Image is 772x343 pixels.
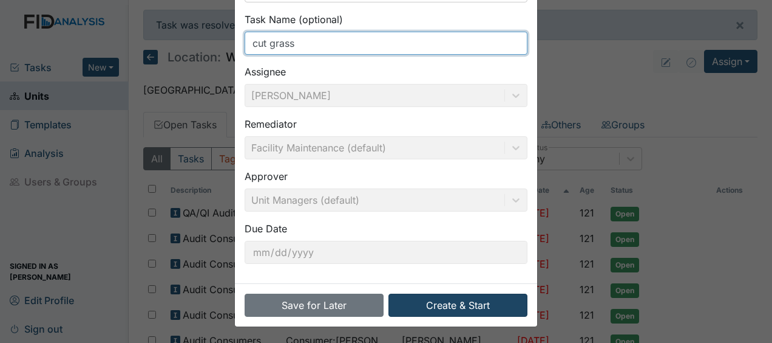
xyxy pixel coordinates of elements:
[245,221,287,236] label: Due Date
[388,294,527,317] button: Create & Start
[245,169,288,184] label: Approver
[245,64,286,79] label: Assignee
[245,12,343,27] label: Task Name (optional)
[245,294,384,317] button: Save for Later
[245,117,297,131] label: Remediator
